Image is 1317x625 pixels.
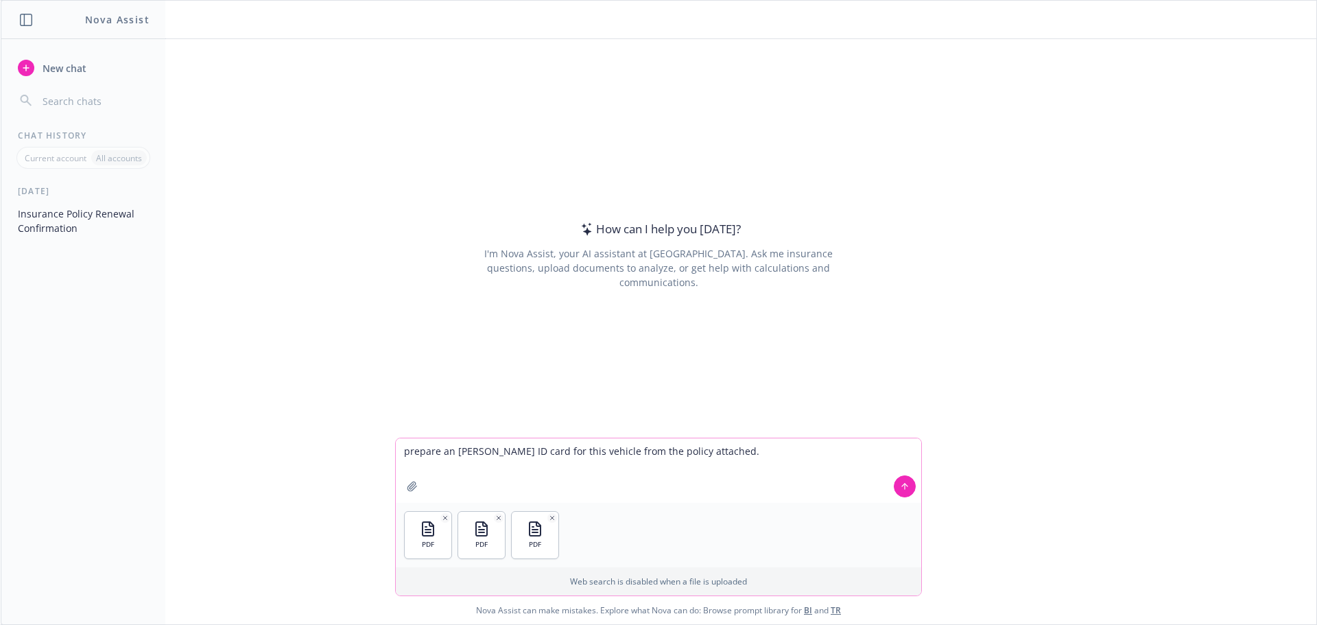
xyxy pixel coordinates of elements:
button: PDF [405,512,451,558]
span: New chat [40,61,86,75]
input: Search chats [40,91,149,110]
button: New chat [12,56,154,80]
p: All accounts [96,152,142,164]
div: [DATE] [1,185,165,197]
p: Web search is disabled when a file is uploaded [404,576,913,587]
button: PDF [458,512,505,558]
span: Nova Assist can make mistakes. Explore what Nova can do: Browse prompt library for and [6,596,1311,624]
button: PDF [512,512,558,558]
a: TR [831,604,841,616]
a: BI [804,604,812,616]
button: Insurance Policy Renewal Confirmation [12,202,154,239]
div: I'm Nova Assist, your AI assistant at [GEOGRAPHIC_DATA]. Ask me insurance questions, upload docum... [465,246,851,290]
span: PDF [475,540,488,549]
span: PDF [529,540,541,549]
span: PDF [422,540,434,549]
textarea: prepare an [PERSON_NAME] ID card for this vehicle from the policy attached. [396,438,921,503]
div: How can I help you [DATE]? [577,220,741,238]
p: Current account [25,152,86,164]
h1: Nova Assist [85,12,150,27]
div: Chat History [1,130,165,141]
